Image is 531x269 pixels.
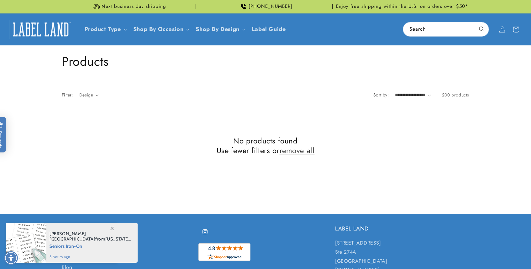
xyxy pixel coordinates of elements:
[102,3,166,10] span: Next business day shipping
[7,17,75,41] a: Label Land
[81,22,129,37] summary: Product Type
[62,53,469,70] h1: Products
[373,92,389,98] label: Sort by:
[475,22,489,36] button: Search
[62,136,469,155] h2: No products found Use fewer filters or
[9,20,72,39] img: Label Land
[105,236,131,242] span: [US_STATE]
[280,146,315,155] a: remove all
[50,231,131,242] span: from , purchased
[192,22,248,37] summary: Shop By Design
[198,243,250,261] img: Customer Reviews
[62,92,73,98] h2: Filter:
[85,25,121,33] a: Product Type
[248,22,290,37] a: Label Guide
[442,92,469,98] span: 200 products
[249,3,292,10] span: [PHONE_NUMBER]
[79,92,99,98] summary: Design (0 selected)
[50,231,95,242] span: [PERSON_NAME][GEOGRAPHIC_DATA]
[196,25,239,33] a: Shop By Design
[129,22,192,37] summary: Shop By Occasion
[133,26,184,33] span: Shop By Occasion
[79,92,93,98] span: Design
[4,251,18,265] div: Accessibility Menu
[336,3,468,10] span: Enjoy free shipping within the U.S. on orders over $50*
[252,26,286,33] span: Label Guide
[335,225,469,232] h2: LABEL LAND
